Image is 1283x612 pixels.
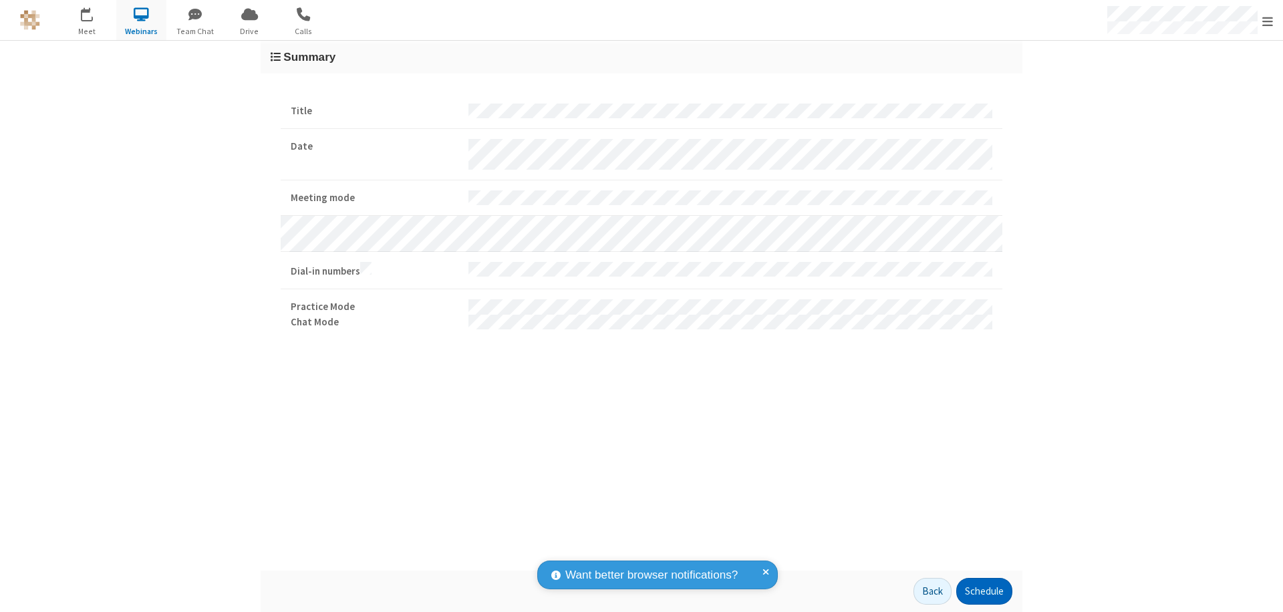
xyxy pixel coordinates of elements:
img: QA Selenium DO NOT DELETE OR CHANGE [20,10,40,30]
strong: Title [291,104,458,119]
button: Schedule [956,578,1012,605]
button: Back [913,578,952,605]
span: Webinars [116,25,166,37]
div: 6 [90,7,99,17]
span: Want better browser notifications? [565,567,738,584]
strong: Chat Mode [291,315,458,330]
span: Team Chat [170,25,221,37]
span: Meet [62,25,112,37]
span: Drive [225,25,275,37]
strong: Date [291,139,458,154]
strong: Dial-in numbers [291,262,458,279]
span: Summary [283,50,335,63]
strong: Meeting mode [291,190,458,206]
strong: Practice Mode [291,299,458,315]
span: Calls [279,25,329,37]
